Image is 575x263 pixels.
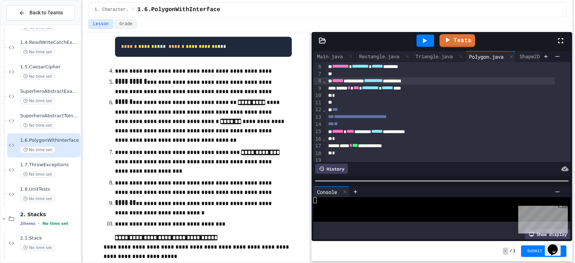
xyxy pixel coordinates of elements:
[313,51,355,62] div: Main.java
[355,51,412,62] div: Rectangle.java
[20,137,79,144] span: 1.6.PolygonWithInterface
[137,5,220,14] span: 1.6.PolygonWithInterface
[42,221,68,226] span: No time set
[20,221,35,226] span: 2 items
[20,40,79,46] span: 1.4.ReadWriteCatchExceptions
[313,188,341,196] div: Console
[20,113,79,119] span: SuperheroAbstractToInterface
[313,63,322,71] div: 6
[545,234,568,256] iframe: chat widget
[3,3,50,46] div: Chat with us now!Close
[525,229,570,239] div: Show display
[20,211,79,218] span: 2. Stacks
[510,248,512,254] span: /
[313,71,322,78] div: 7
[513,248,515,254] span: 1
[313,77,322,85] div: 8
[6,5,75,21] button: Back to Teams
[516,51,567,62] div: Shape2D.java
[20,146,55,153] span: No time set
[322,107,326,113] span: Fold line
[315,164,348,174] div: History
[313,186,350,197] div: Console
[322,136,326,142] span: Fold line
[412,51,465,62] div: Triangle.java
[515,203,568,233] iframe: chat widget
[20,186,79,192] span: 1.8.UnitTests
[521,245,566,257] button: Submit Answer
[527,248,561,254] span: Submit Answer
[20,122,55,129] span: No time set
[322,78,326,84] span: Fold line
[20,244,55,251] span: No time set
[20,171,55,178] span: No time set
[20,64,79,70] span: 1.5.CaesarCipher
[440,34,475,47] a: Tests
[20,49,55,55] span: No time set
[313,99,322,106] div: 11
[313,85,322,92] div: 9
[465,51,516,62] div: Polygon.java
[20,235,79,241] span: 2.1.Stack
[20,89,79,95] span: SuperheroAbstractExample
[503,248,508,255] span: -
[88,19,113,29] button: Lesson
[20,98,55,104] span: No time set
[313,92,322,99] div: 10
[313,53,346,60] div: Main.java
[115,19,137,29] button: Grade
[313,121,322,128] div: 14
[313,128,322,135] div: 15
[20,195,55,202] span: No time set
[465,53,507,60] div: Polygon.java
[313,106,322,113] div: 12
[20,162,79,168] span: 1.7.ThrowExceptions
[29,9,63,17] span: Back to Teams
[516,53,558,60] div: Shape2D.java
[20,73,55,80] span: No time set
[313,114,322,121] div: 13
[132,7,134,13] span: /
[313,136,322,143] div: 16
[313,150,322,157] div: 18
[355,53,403,60] div: Rectangle.java
[412,53,456,60] div: Triangle.java
[313,142,322,150] div: 17
[313,157,322,164] div: 19
[38,221,40,226] span: •
[95,7,129,13] span: 1. Characters and Interfaces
